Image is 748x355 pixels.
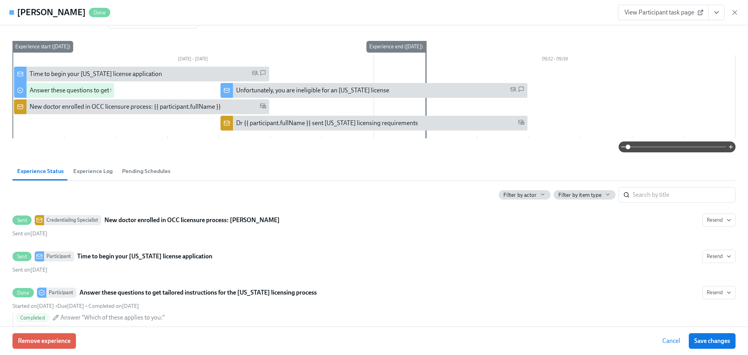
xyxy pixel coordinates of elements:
span: Filter by actor [503,191,536,199]
span: Experience Log [73,167,113,176]
button: Cancel [657,333,686,349]
div: Participant [46,288,76,298]
span: View Participant task page [625,9,702,16]
span: Save changes [694,337,730,345]
span: Thursday, September 5th 2024, 1:01 pm [12,303,54,309]
h4: [PERSON_NAME] [17,7,86,18]
span: Experience Status [17,167,64,176]
span: Resend [707,253,731,260]
button: Save changes [689,333,736,349]
span: Personal Email [252,70,258,79]
span: Thursday, September 5th 2024, 1:01 pm [12,267,48,273]
div: Time to begin your [US_STATE] license application [30,70,162,78]
button: SentParticipantTime to begin your [US_STATE] license applicationSent on[DATE] [702,250,736,263]
div: Answer these questions to get tailored instructions for the [US_STATE] licensing process [30,86,261,95]
div: Experience end ([DATE]) [366,41,426,53]
span: Answer "Which of these exams have you passed?" [60,326,191,334]
span: Answer "Which of these applies to you:" [60,313,165,322]
span: Resend [707,289,731,297]
strong: New doctor enrolled in OCC licensure process: [PERSON_NAME] [104,215,280,225]
strong: Time to begin your [US_STATE] license application [77,252,212,261]
span: Pending Schedules [122,167,171,176]
span: Done [89,10,110,16]
button: Filter by item type [554,190,616,200]
strong: Answer these questions to get tailored instructions for the [US_STATE] licensing process [79,288,317,297]
div: Unfortunately, you are ineligible for an [US_STATE] license [236,86,389,95]
span: Done [12,290,34,296]
button: SentCredentialing SpecialistNew doctor enrolled in OCC licensure process: [PERSON_NAME]Sent on[DATE] [702,214,736,227]
div: [DATE] – [DATE] [12,55,374,65]
span: Completed [16,315,49,321]
span: Monday, September 9th 2024, 1:02 pm [88,303,139,309]
span: Remove experience [18,337,71,345]
span: Cancel [662,337,680,345]
div: Credentialing Specialist [44,215,101,225]
span: Work Email [260,102,266,111]
button: Remove experience [12,333,76,349]
span: Filter by item type [558,191,602,199]
span: SMS [260,70,266,79]
span: Sent [12,217,32,223]
div: New doctor enrolled in OCC licensure process: {{ participant.fullName }} [30,102,221,111]
div: • • [12,302,139,310]
button: View task page [708,5,725,20]
div: 09/12 – 09/18 [374,55,736,65]
button: Filter by actor [499,190,550,200]
div: Participant [44,251,74,261]
span: Thursday, September 5th 2024, 10:01 am [12,230,48,237]
span: Personal Email [510,86,517,95]
div: Experience start ([DATE]) [12,41,73,53]
input: Search by title [633,187,736,203]
span: Sent [12,254,32,260]
span: Saturday, September 7th 2024, 1:00 pm [57,303,84,309]
span: SMS [518,86,524,95]
span: Work Email [518,119,524,128]
div: Dr {{ participant.fullName }} sent [US_STATE] licensing requirements [236,119,418,127]
span: Resend [707,216,731,224]
button: DoneParticipantAnswer these questions to get tailored instructions for the [US_STATE] licensing p... [702,286,736,299]
a: View Participant task page [618,5,709,20]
